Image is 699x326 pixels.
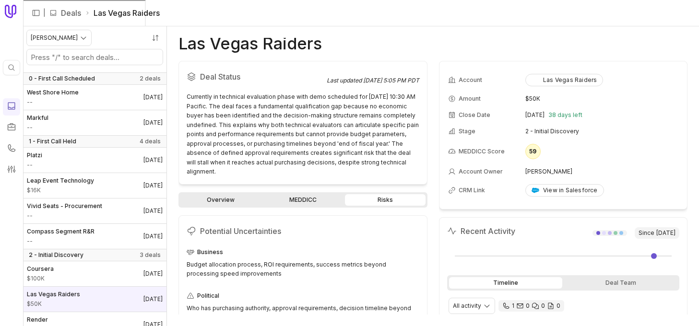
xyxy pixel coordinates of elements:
[140,75,161,82] span: 2 deals
[61,7,81,19] a: Deals
[187,69,327,84] h2: Deal Status
[532,186,598,194] div: View in Salesforce
[187,92,419,176] div: Currently in technical evaluation phase with demo scheduled for [DATE] 10:30 AM Pacific. The deal...
[187,303,419,322] div: Who has purchasing authority, approval requirements, decision timeline beyond contract expiration...
[27,89,79,96] span: West Shore Home
[525,74,603,86] button: Las Vegas Raiders
[27,186,94,194] span: Amount
[27,124,48,131] span: Amount
[43,7,46,19] span: |
[180,194,261,206] a: Overview
[525,164,678,179] td: [PERSON_NAME]
[27,275,54,282] span: Amount
[27,265,54,273] span: Coursera
[27,114,48,122] span: Markful
[635,227,679,239] span: Since
[140,138,161,145] span: 4 deals
[525,111,545,119] time: [DATE]
[29,75,95,82] span: 0 - First Call Scheduled
[459,186,485,194] span: CRM Link
[187,260,419,279] div: Budget allocation process, ROI requirements, success metrics beyond processing speed improvements
[148,31,163,45] button: Sort by
[187,246,419,258] div: Business
[143,233,163,240] time: Deal Close Date
[459,168,503,175] span: Account Owner
[143,295,163,303] time: Deal Close Date
[525,184,604,197] a: View in Salesforce
[263,194,344,206] a: MEDDICC
[143,182,163,189] time: Deal Close Date
[23,198,166,223] a: Vivid Seats - Procurement--[DATE]
[27,202,102,210] span: Vivid Seats - Procurement
[345,194,426,206] a: Risks
[143,207,163,215] time: Deal Close Date
[27,98,79,106] span: Amount
[27,316,48,324] span: Render
[525,144,541,159] div: 59
[27,177,94,185] span: Leap Event Technology
[85,7,160,19] li: Las Vegas Raiders
[187,290,419,302] div: Political
[447,225,515,237] h2: Recent Activity
[23,287,166,312] a: Las Vegas Raiders$50K[DATE]
[27,228,95,235] span: Compass Segment R&R
[27,49,163,65] input: Search deals by name
[23,85,166,110] a: West Shore Home--[DATE]
[187,223,419,239] h2: Potential Uncertainties
[498,300,564,312] div: 1 call and 0 email threads
[27,212,102,220] span: Amount
[27,161,42,169] span: Amount
[23,148,166,173] a: Platzi--[DATE]
[23,224,166,249] a: Compass Segment R&R--[DATE]
[459,111,490,119] span: Close Date
[143,270,163,278] time: Deal Close Date
[525,91,678,106] td: $50K
[459,148,505,155] span: MEDDICC Score
[23,26,167,326] nav: Deals
[27,237,95,245] span: Amount
[29,251,83,259] span: 2 - Initial Discovery
[23,261,166,286] a: Coursera$100K[DATE]
[656,229,675,237] time: [DATE]
[532,76,597,84] div: Las Vegas Raiders
[327,77,419,84] div: Last updated
[525,124,678,139] td: 2 - Initial Discovery
[143,119,163,127] time: Deal Close Date
[23,173,166,198] a: Leap Event Technology$16K[DATE]
[459,95,481,103] span: Amount
[459,128,475,135] span: Stage
[140,251,161,259] span: 3 deals
[564,277,677,289] div: Deal Team
[363,77,419,84] time: [DATE] 5:05 PM PDT
[143,93,163,101] time: Deal Close Date
[27,300,80,308] span: Amount
[178,38,322,49] h1: Las Vegas Raiders
[23,110,166,135] a: Markful--[DATE]
[27,291,80,298] span: Las Vegas Raiders
[143,156,163,164] time: Deal Close Date
[27,151,42,159] span: Platzi
[548,111,582,119] span: 38 days left
[459,76,482,84] span: Account
[449,277,562,289] div: Timeline
[29,138,76,145] span: 1 - First Call Held
[29,6,43,20] button: Expand sidebar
